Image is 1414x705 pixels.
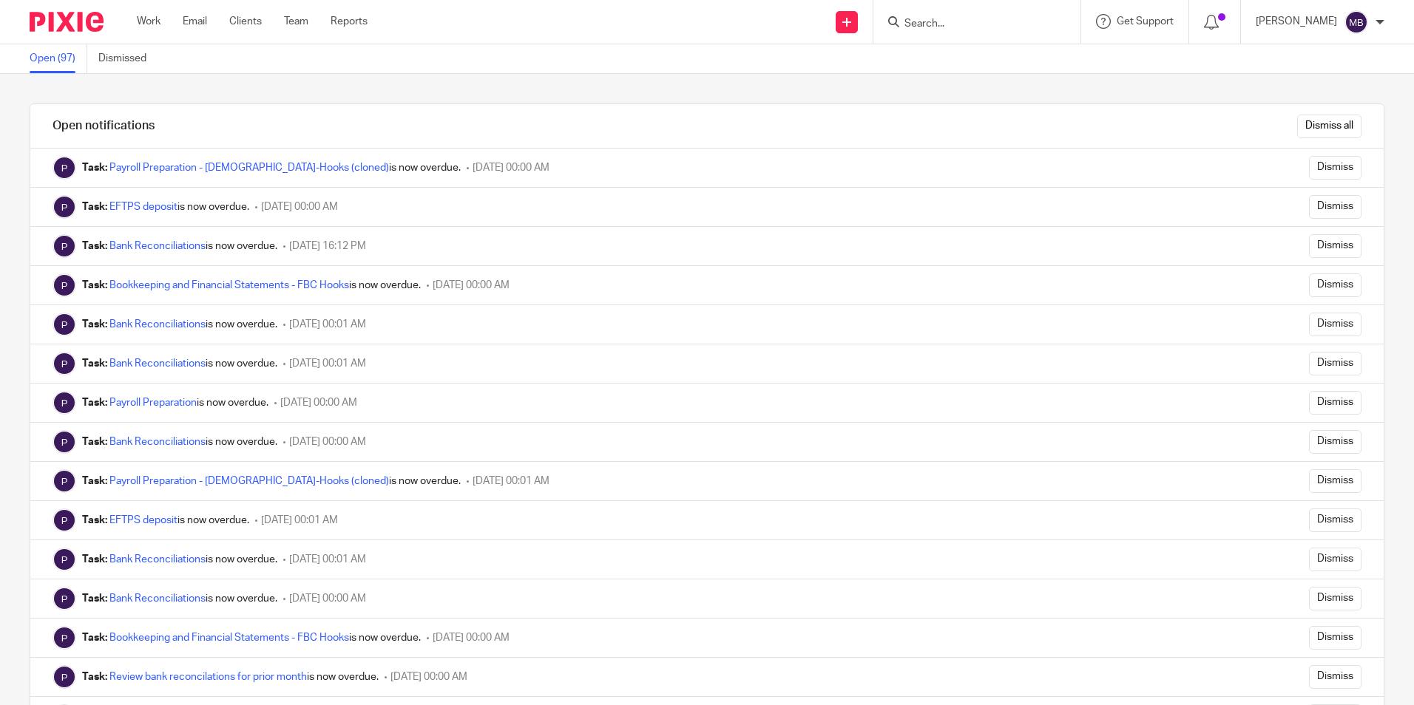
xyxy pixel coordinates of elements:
b: Task: [82,554,107,565]
a: Bank Reconciliations [109,241,206,251]
a: Bookkeeping and Financial Statements - FBC Hooks [109,633,349,643]
a: Payroll Preparation - [DEMOGRAPHIC_DATA]-Hooks (cloned) [109,163,389,173]
b: Task: [82,319,107,330]
div: is now overdue. [82,474,461,488]
a: Team [284,14,308,29]
img: Pixie [53,430,76,454]
a: Dismissed [98,44,158,73]
span: [DATE] 00:00 AM [433,633,510,643]
img: Pixie [53,156,76,180]
a: Open (97) [30,44,87,73]
input: Dismiss [1309,626,1361,650]
input: Dismiss [1309,234,1361,258]
b: Task: [82,672,107,682]
a: Clients [229,14,262,29]
input: Dismiss [1309,195,1361,219]
img: Pixie [53,234,76,258]
input: Dismiss [1309,156,1361,180]
input: Dismiss [1309,548,1361,571]
img: svg%3E [1344,10,1368,34]
input: Dismiss all [1297,115,1361,138]
span: [DATE] 00:00 AM [261,202,338,212]
div: is now overdue. [82,435,277,449]
img: Pixie [53,665,76,689]
div: is now overdue. [82,591,277,606]
input: Search [903,18,1036,31]
div: is now overdue. [82,278,421,293]
a: Bank Reconciliations [109,593,206,604]
a: EFTPS deposit [109,202,177,212]
span: [DATE] 00:00 AM [289,593,366,604]
span: [DATE] 00:00 AM [473,163,549,173]
b: Task: [82,437,107,447]
a: Reports [331,14,368,29]
p: [PERSON_NAME] [1256,14,1337,29]
img: Pixie [53,548,76,571]
input: Dismiss [1309,313,1361,336]
b: Task: [82,515,107,525]
div: is now overdue. [82,395,268,410]
div: is now overdue. [82,356,277,371]
span: [DATE] 00:01 AM [473,476,549,486]
a: Bookkeeping and Financial Statements - FBC Hooks [109,280,349,290]
img: Pixie [53,195,76,219]
a: Payroll Preparation [109,398,197,408]
span: [DATE] 00:01 AM [289,554,366,565]
b: Task: [82,358,107,369]
b: Task: [82,280,107,290]
span: [DATE] 00:00 AM [280,398,357,408]
div: is now overdue. [82,239,277,253]
b: Task: [82,398,107,408]
a: Payroll Preparation - [DEMOGRAPHIC_DATA]-Hooks (cloned) [109,476,389,486]
input: Dismiss [1309,469,1361,493]
span: Get Support [1117,16,1174,27]
img: Pixie [30,12,104,32]
a: Bank Reconciliations [109,358,206,369]
input: Dismiss [1309,273,1361,297]
img: Pixie [53,587,76,610]
input: Dismiss [1309,508,1361,532]
b: Task: [82,476,107,486]
b: Task: [82,241,107,251]
img: Pixie [53,352,76,375]
input: Dismiss [1309,665,1361,689]
div: is now overdue. [82,630,421,645]
b: Task: [82,633,107,643]
span: [DATE] 00:01 AM [261,515,338,525]
div: is now overdue. [82,513,249,528]
b: Task: [82,163,107,173]
a: Work [137,14,160,29]
span: [DATE] 00:00 AM [390,672,467,682]
img: Pixie [53,626,76,650]
b: Task: [82,202,107,212]
div: is now overdue. [82,317,277,332]
img: Pixie [53,508,76,532]
input: Dismiss [1309,587,1361,610]
a: Bank Reconciliations [109,319,206,330]
span: [DATE] 00:00 AM [289,437,366,447]
h1: Open notifications [53,118,155,134]
img: Pixie [53,273,76,297]
span: [DATE] 00:01 AM [289,358,366,369]
span: [DATE] 00:01 AM [289,319,366,330]
img: Pixie [53,391,76,415]
img: Pixie [53,313,76,336]
a: EFTPS deposit [109,515,177,525]
input: Dismiss [1309,352,1361,375]
a: Bank Reconciliations [109,437,206,447]
a: Bank Reconciliations [109,554,206,565]
a: Review bank reconcilations for prior month [109,672,307,682]
span: [DATE] 00:00 AM [433,280,510,290]
div: is now overdue. [82,200,249,214]
input: Dismiss [1309,430,1361,454]
input: Dismiss [1309,391,1361,415]
b: Task: [82,593,107,604]
img: Pixie [53,469,76,493]
div: is now overdue. [82,670,379,684]
div: is now overdue. [82,552,277,567]
div: is now overdue. [82,160,461,175]
span: [DATE] 16:12 PM [289,241,366,251]
a: Email [183,14,207,29]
